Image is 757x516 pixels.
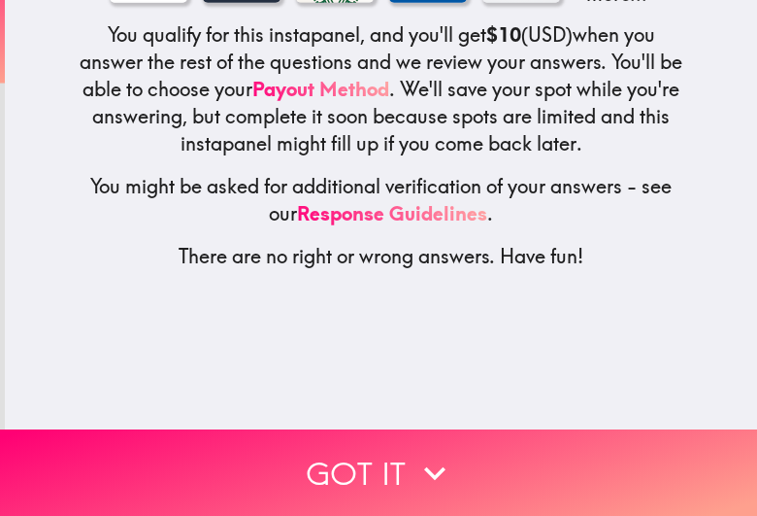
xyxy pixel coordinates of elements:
[252,77,389,101] a: Payout Method
[79,243,684,270] h5: There are no right or wrong answers. Have fun!
[79,21,684,157] h5: You qualify for this instapanel, and you'll get (USD) when you answer the rest of the questions a...
[297,201,487,225] a: Response Guidelines
[486,22,521,47] b: $10
[79,173,684,227] h5: You might be asked for additional verification of your answers - see our .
